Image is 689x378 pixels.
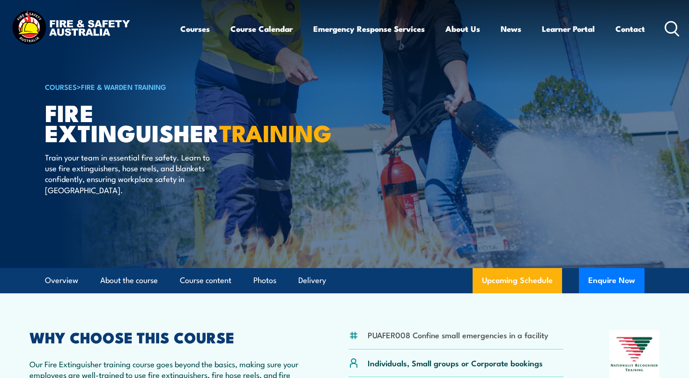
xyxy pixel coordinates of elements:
a: Course Calendar [230,16,293,41]
a: About Us [445,16,480,41]
li: PUAFER008 Confine small emergencies in a facility [368,329,548,340]
a: Emergency Response Services [313,16,425,41]
p: Train your team in essential fire safety. Learn to use fire extinguishers, hose reels, and blanke... [45,152,216,196]
a: Course content [180,268,231,293]
h2: WHY CHOOSE THIS COURSE [30,330,303,343]
a: Courses [180,16,210,41]
button: Enquire Now [579,268,645,293]
p: Individuals, Small groups or Corporate bookings [368,357,543,368]
a: News [501,16,521,41]
a: Photos [253,268,276,293]
a: Contact [615,16,645,41]
a: Delivery [298,268,326,293]
a: Fire & Warden Training [81,81,166,92]
h6: > [45,81,276,92]
img: Nationally Recognised Training logo. [609,330,660,378]
strong: TRAINING [219,114,332,150]
h1: Fire Extinguisher [45,102,276,142]
a: Upcoming Schedule [473,268,562,293]
a: About the course [100,268,158,293]
a: COURSES [45,81,77,92]
a: Overview [45,268,78,293]
a: Learner Portal [542,16,595,41]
